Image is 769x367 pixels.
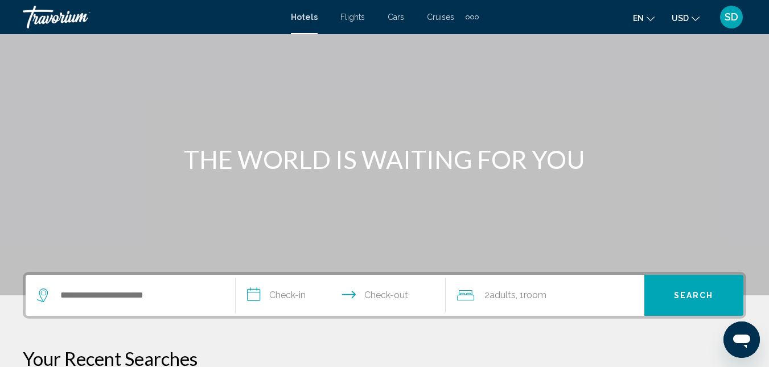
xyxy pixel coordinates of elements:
span: Adults [490,290,516,300]
button: Search [644,275,743,316]
button: Change language [633,10,655,26]
a: Flights [340,13,365,22]
span: en [633,14,644,23]
a: Cars [388,13,404,22]
a: Travorium [23,6,279,28]
span: Room [524,290,546,300]
span: SD [725,11,738,23]
span: USD [672,14,689,23]
a: Cruises [427,13,454,22]
span: Search [674,291,714,300]
a: Hotels [291,13,318,22]
button: Travelers: 2 adults, 0 children [446,275,644,316]
span: , 1 [516,287,546,303]
button: Check in and out dates [236,275,446,316]
button: Extra navigation items [466,8,479,26]
h1: THE WORLD IS WAITING FOR YOU [171,145,598,174]
div: Search widget [26,275,743,316]
button: User Menu [717,5,746,29]
button: Change currency [672,10,700,26]
iframe: Button to launch messaging window [723,321,760,358]
span: 2 [484,287,516,303]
